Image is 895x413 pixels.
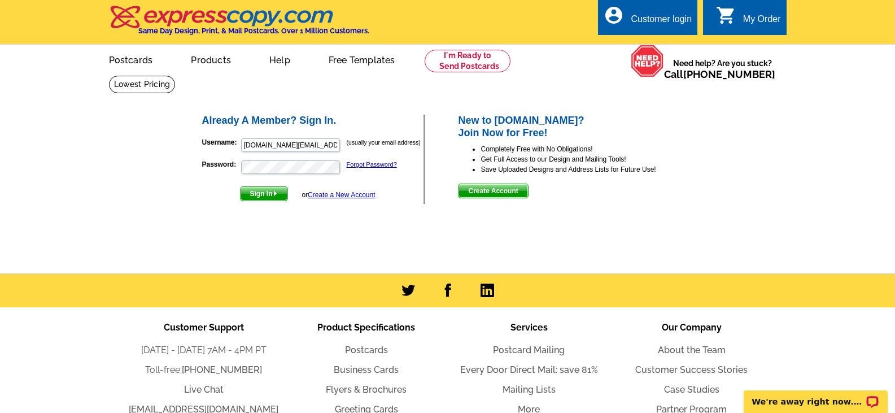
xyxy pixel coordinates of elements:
li: [DATE] - [DATE] 7AM - 4PM PT [123,344,285,357]
a: Live Chat [184,384,224,395]
a: Help [251,46,308,72]
div: or [302,190,375,200]
a: [PHONE_NUMBER] [683,68,775,80]
a: Every Door Direct Mail: save 81% [460,364,598,375]
span: Customer Support [164,322,244,333]
li: Save Uploaded Designs and Address Lists for Future Use! [481,164,695,175]
i: shopping_cart [716,5,736,25]
a: Flyers & Brochures [326,384,407,395]
a: Forgot Password? [347,161,397,168]
span: Create Account [459,184,527,198]
a: Case Studies [664,384,719,395]
h4: Same Day Design, Print, & Mail Postcards. Over 1 Million Customers. [138,27,369,35]
a: About the Team [658,345,726,355]
button: Create Account [458,184,528,198]
a: Free Templates [311,46,413,72]
span: Services [510,322,548,333]
a: [PHONE_NUMBER] [182,364,262,375]
img: help [631,45,664,77]
a: Postcard Mailing [493,345,565,355]
small: (usually your email address) [347,139,421,146]
div: My Order [743,14,781,30]
a: account_circle Customer login [604,12,692,27]
li: Completely Free with No Obligations! [481,144,695,154]
a: Products [173,46,249,72]
label: Username: [202,137,240,147]
span: Product Specifications [317,322,415,333]
a: Customer Success Stories [635,364,748,375]
a: Postcards [345,345,388,355]
a: Create a New Account [308,191,375,199]
i: account_circle [604,5,624,25]
a: shopping_cart My Order [716,12,781,27]
span: Call [664,68,775,80]
h2: New to [DOMAIN_NAME]? Join Now for Free! [458,115,695,139]
li: Toll-free: [123,363,285,377]
span: Our Company [662,322,722,333]
span: Need help? Are you stuck? [664,58,781,80]
a: Postcards [91,46,171,72]
a: Mailing Lists [503,384,556,395]
h2: Already A Member? Sign In. [202,115,424,127]
a: Business Cards [334,364,399,375]
div: Customer login [631,14,692,30]
a: Same Day Design, Print, & Mail Postcards. Over 1 Million Customers. [109,14,369,35]
li: Get Full Access to our Design and Mailing Tools! [481,154,695,164]
iframe: LiveChat chat widget [736,377,895,413]
img: button-next-arrow-white.png [273,191,278,196]
button: Sign In [240,186,288,201]
span: Sign In [241,187,287,201]
label: Password: [202,159,240,169]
